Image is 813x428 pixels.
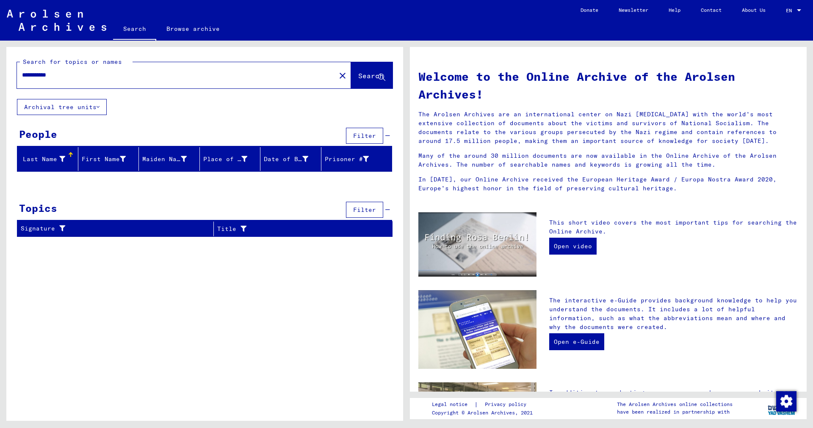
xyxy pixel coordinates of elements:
[7,10,106,31] img: Arolsen_neg.svg
[549,296,798,332] p: The interactive e-Guide provides background knowledge to help you understand the documents. It in...
[21,222,213,236] div: Signature
[142,152,199,166] div: Maiden Name
[418,110,798,145] p: The Arolsen Archives are an international center on Nazi [MEDICAL_DATA] with the world’s most ext...
[358,71,384,80] span: Search
[478,400,536,409] a: Privacy policy
[418,68,798,103] h1: Welcome to the Online Archive of the Arolsen Archives!
[260,147,321,171] mat-header-cell: Date of Birth
[203,152,260,166] div: Place of Birth
[203,155,248,164] div: Place of Birth
[418,290,536,369] img: eguide.jpg
[217,222,382,236] div: Title
[766,398,798,419] img: yv_logo.png
[776,391,796,412] img: Change consent
[432,400,474,409] a: Legal notice
[549,218,798,236] p: This short video covers the most important tips for searching the Online Archive.
[418,212,536,277] img: video.jpg
[432,400,536,409] div: |
[418,151,798,169] p: Many of the around 30 million documents are now available in the Online Archive of the Arolsen Ar...
[617,408,733,416] p: have been realized in partnership with
[549,388,798,424] p: In addition to conducting your own research, you can submit inquiries to the Arolsen Archives. No...
[19,200,57,216] div: Topics
[217,225,371,233] div: Title
[19,126,57,142] div: People
[264,155,308,164] div: Date of Birth
[156,19,230,39] a: Browse archive
[78,147,139,171] mat-header-cell: First Name
[321,147,392,171] mat-header-cell: Prisoner #
[617,401,733,408] p: The Arolsen Archives online collections
[142,155,187,164] div: Maiden Name
[21,152,78,166] div: Last Name
[139,147,200,171] mat-header-cell: Maiden Name
[351,62,393,88] button: Search
[325,155,369,164] div: Prisoner #
[82,152,139,166] div: First Name
[786,8,795,14] span: EN
[200,147,261,171] mat-header-cell: Place of Birth
[549,333,604,350] a: Open e-Guide
[17,99,107,115] button: Archival tree units
[353,206,376,214] span: Filter
[418,175,798,193] p: In [DATE], our Online Archive received the European Heritage Award / Europa Nostra Award 2020, Eu...
[432,409,536,417] p: Copyright © Arolsen Archives, 2021
[82,155,126,164] div: First Name
[549,238,597,255] a: Open video
[21,224,203,233] div: Signature
[776,391,796,411] div: Change consent
[337,71,348,81] mat-icon: close
[21,155,65,164] div: Last Name
[353,132,376,140] span: Filter
[346,128,383,144] button: Filter
[113,19,156,41] a: Search
[346,202,383,218] button: Filter
[334,67,351,84] button: Clear
[264,152,321,166] div: Date of Birth
[17,147,78,171] mat-header-cell: Last Name
[325,152,382,166] div: Prisoner #
[23,58,122,66] mat-label: Search for topics or names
